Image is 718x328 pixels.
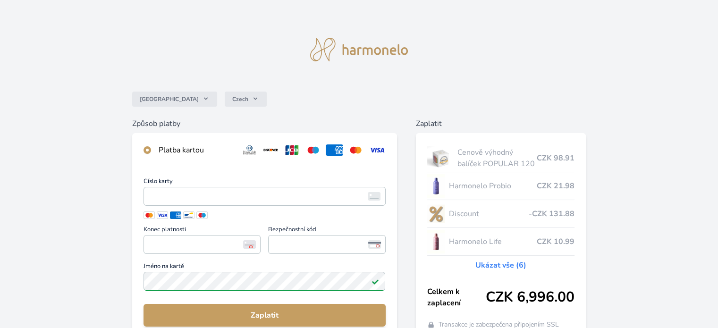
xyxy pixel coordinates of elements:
[427,146,454,170] img: popular.jpg
[272,238,381,251] iframe: Iframe pro bezpečnostní kód
[132,118,397,129] h6: Způsob platby
[486,289,574,306] span: CZK 6,996.00
[475,260,526,271] a: Ukázat vše (6)
[326,144,343,156] img: amex.svg
[427,202,445,226] img: discount-lo.png
[310,38,408,61] img: logo.svg
[241,144,258,156] img: diners.svg
[144,272,385,291] input: Jméno na kartěPlatné pole
[457,147,536,169] span: Cenově výhodný balíček POPULAR 120
[262,144,279,156] img: discover.svg
[427,174,445,198] img: CLEAN_PROBIO_se_stinem_x-lo.jpg
[537,236,574,247] span: CZK 10.99
[537,180,574,192] span: CZK 21.98
[132,92,217,107] button: [GEOGRAPHIC_DATA]
[416,118,586,129] h6: Zaplatit
[448,180,536,192] span: Harmonelo Probio
[368,144,386,156] img: visa.svg
[427,230,445,253] img: CLEAN_LIFE_se_stinem_x-lo.jpg
[448,208,528,219] span: Discount
[268,227,385,235] span: Bezpečnostní kód
[148,190,381,203] iframe: Iframe pro číslo karty
[243,240,256,249] img: Konec platnosti
[448,236,536,247] span: Harmonelo Life
[140,95,199,103] span: [GEOGRAPHIC_DATA]
[144,263,385,272] span: Jméno na kartě
[347,144,364,156] img: mc.svg
[304,144,322,156] img: maestro.svg
[529,208,574,219] span: -CZK 131.88
[368,192,380,201] img: card
[537,152,574,164] span: CZK 98.91
[144,227,261,235] span: Konec platnosti
[283,144,301,156] img: jcb.svg
[225,92,267,107] button: Czech
[159,144,233,156] div: Platba kartou
[232,95,248,103] span: Czech
[427,286,486,309] span: Celkem k zaplacení
[151,310,378,321] span: Zaplatit
[144,178,385,187] span: Číslo karty
[148,238,256,251] iframe: Iframe pro datum vypršení platnosti
[144,304,385,327] button: Zaplatit
[372,278,379,285] img: Platné pole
